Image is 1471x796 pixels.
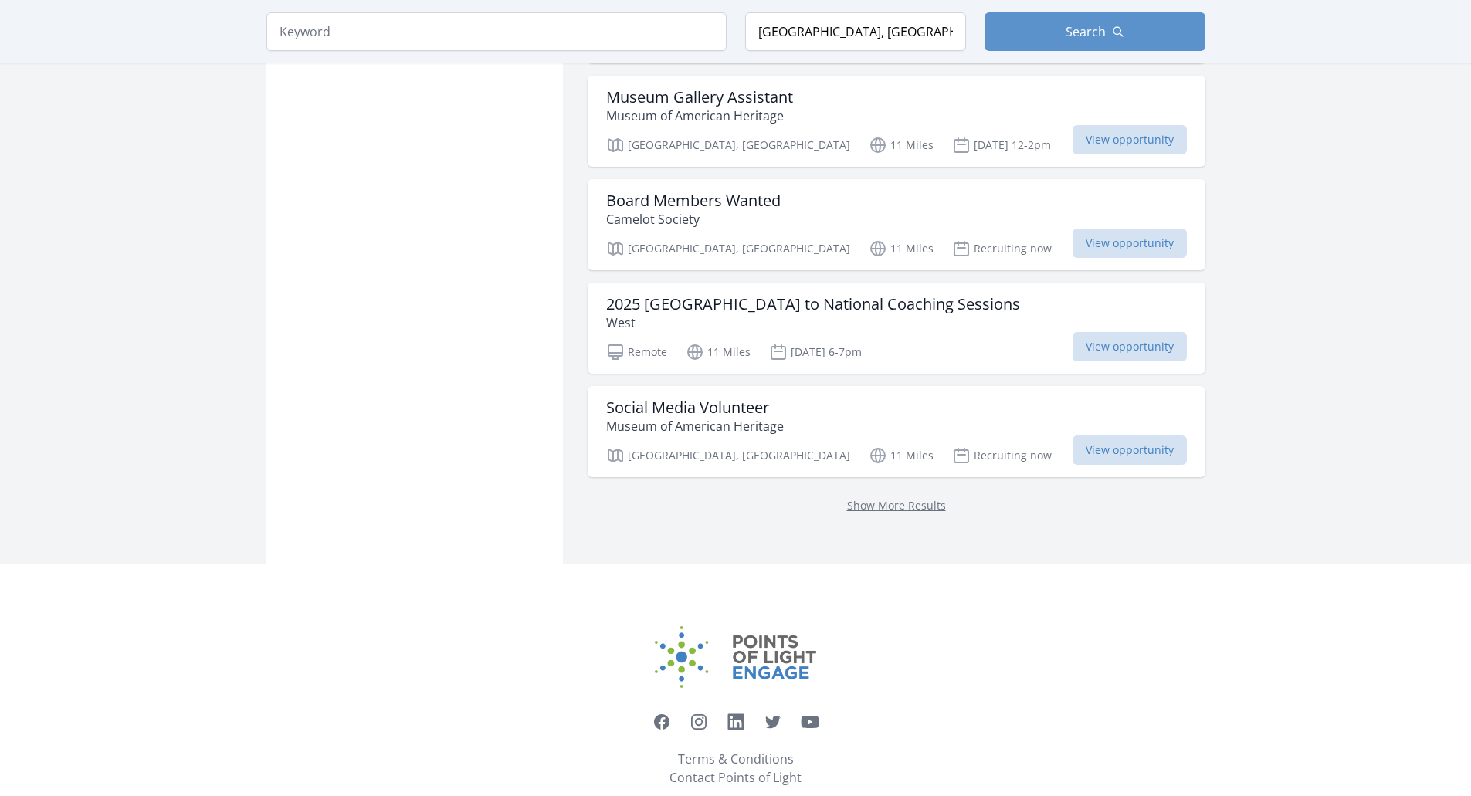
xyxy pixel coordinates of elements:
[606,398,784,417] h3: Social Media Volunteer
[606,88,793,107] h3: Museum Gallery Assistant
[686,343,751,361] p: 11 Miles
[847,498,946,513] a: Show More Results
[606,313,1020,332] p: West
[266,12,727,51] input: Keyword
[606,210,781,229] p: Camelot Society
[1073,125,1187,154] span: View opportunity
[985,12,1205,51] button: Search
[655,626,817,688] img: Points of Light Engage
[606,417,784,435] p: Museum of American Heritage
[669,768,802,787] a: Contact Points of Light
[869,136,934,154] p: 11 Miles
[606,107,793,125] p: Museum of American Heritage
[952,446,1052,465] p: Recruiting now
[588,386,1205,477] a: Social Media Volunteer Museum of American Heritage [GEOGRAPHIC_DATA], [GEOGRAPHIC_DATA] 11 Miles ...
[952,239,1052,258] p: Recruiting now
[1073,332,1187,361] span: View opportunity
[606,239,850,258] p: [GEOGRAPHIC_DATA], [GEOGRAPHIC_DATA]
[869,446,934,465] p: 11 Miles
[1073,435,1187,465] span: View opportunity
[1073,229,1187,258] span: View opportunity
[1066,22,1106,41] span: Search
[606,446,850,465] p: [GEOGRAPHIC_DATA], [GEOGRAPHIC_DATA]
[588,76,1205,167] a: Museum Gallery Assistant Museum of American Heritage [GEOGRAPHIC_DATA], [GEOGRAPHIC_DATA] 11 Mile...
[606,191,781,210] h3: Board Members Wanted
[606,343,667,361] p: Remote
[588,179,1205,270] a: Board Members Wanted Camelot Society [GEOGRAPHIC_DATA], [GEOGRAPHIC_DATA] 11 Miles Recruiting now...
[769,343,862,361] p: [DATE] 6-7pm
[745,12,966,51] input: Location
[606,136,850,154] p: [GEOGRAPHIC_DATA], [GEOGRAPHIC_DATA]
[588,283,1205,374] a: 2025 [GEOGRAPHIC_DATA] to National Coaching Sessions West Remote 11 Miles [DATE] 6-7pm View oppor...
[952,136,1051,154] p: [DATE] 12-2pm
[678,750,794,768] a: Terms & Conditions
[606,295,1020,313] h3: 2025 [GEOGRAPHIC_DATA] to National Coaching Sessions
[869,239,934,258] p: 11 Miles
